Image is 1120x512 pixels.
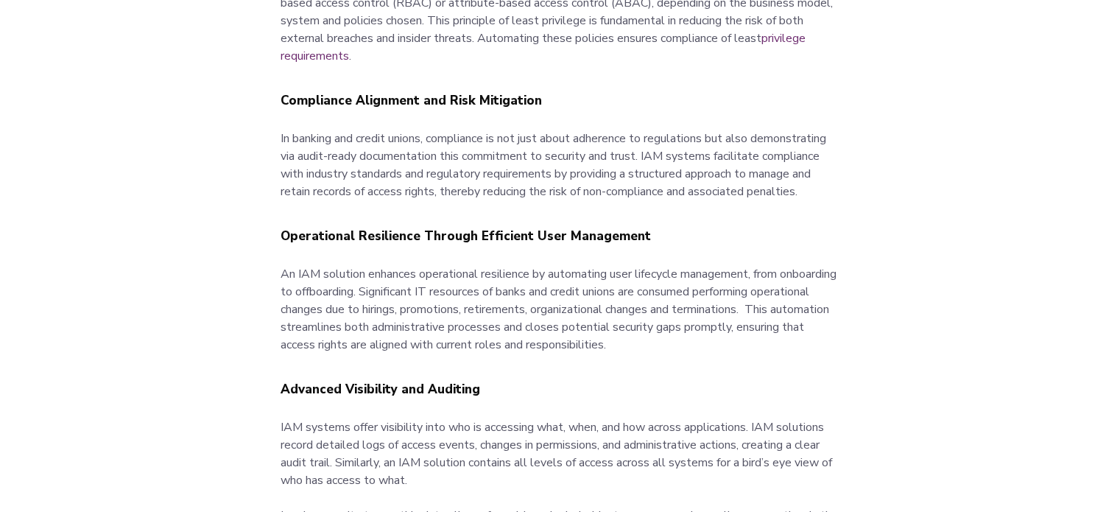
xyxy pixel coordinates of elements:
[281,265,840,354] p: An IAM solution enhances operational resilience by automating user lifecycle management, from onb...
[281,130,840,200] p: In banking and credit unions, compliance is not just about adherence to regulations but also demo...
[281,92,542,109] span: Compliance Alignment and Risk Mitigation
[281,228,651,245] span: Operational Resilience Through Efficient User Management
[281,418,840,489] p: IAM systems offer visibility into who is accessing what, when, and how across applications. IAM s...
[281,30,806,64] a: privilege requirements
[281,381,480,398] span: Advanced Visibility and Auditing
